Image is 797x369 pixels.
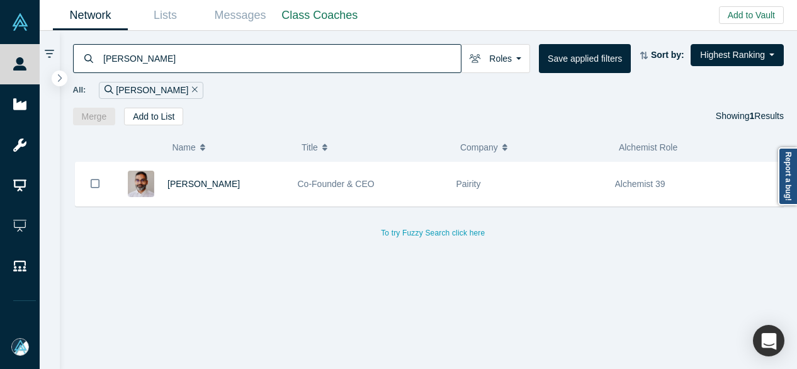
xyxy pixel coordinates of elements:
div: [PERSON_NAME] [99,82,203,99]
span: All: [73,84,86,96]
span: Alchemist Role [619,142,677,152]
button: Roles [461,44,530,73]
a: Lists [128,1,203,30]
img: Gotam Bhardwaj's Profile Image [128,171,154,197]
span: Company [460,134,498,161]
button: Remove Filter [188,83,198,98]
span: Name [172,134,195,161]
input: Search by name, title, company, summary, expertise, investment criteria or topics of focus [102,43,461,73]
div: Showing [716,108,784,125]
a: Class Coaches [278,1,362,30]
a: Report a bug! [778,147,797,205]
span: Alchemist 39 [615,179,665,189]
strong: 1 [750,111,755,121]
button: Add to Vault [719,6,784,24]
button: Company [460,134,606,161]
button: Bookmark [76,162,115,206]
a: [PERSON_NAME] [167,179,240,189]
span: Co-Founder & CEO [298,179,375,189]
a: Network [53,1,128,30]
img: Alchemist Vault Logo [11,13,29,31]
button: Merge [73,108,116,125]
button: To try Fuzzy Search click here [372,225,494,241]
span: Pairity [456,179,481,189]
button: Save applied filters [539,44,631,73]
strong: Sort by: [651,50,684,60]
button: Highest Ranking [691,44,784,66]
button: Title [302,134,447,161]
button: Name [172,134,288,161]
a: Messages [203,1,278,30]
span: Results [750,111,784,121]
img: Mia Scott's Account [11,338,29,356]
span: Title [302,134,318,161]
button: Add to List [124,108,183,125]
